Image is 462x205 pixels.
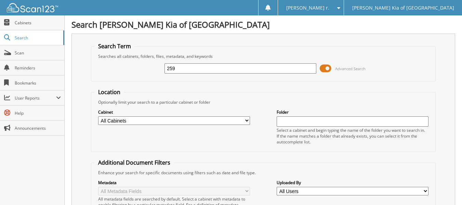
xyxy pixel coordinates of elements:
span: Help [15,110,61,116]
span: Announcements [15,125,61,131]
span: Bookmarks [15,80,61,86]
img: scan123-logo-white.svg [7,3,58,12]
span: Scan [15,50,61,56]
span: Cabinets [15,20,61,26]
iframe: Chat Widget [428,172,462,205]
span: Reminders [15,65,61,71]
legend: Search Term [95,42,134,50]
span: [PERSON_NAME] Kia of [GEOGRAPHIC_DATA] [352,6,454,10]
label: Folder [277,109,428,115]
legend: Location [95,88,124,96]
label: Metadata [98,180,250,185]
div: Searches all cabinets, folders, files, metadata, and keywords [95,53,432,59]
span: User Reports [15,95,56,101]
span: Advanced Search [335,66,366,71]
div: Select a cabinet and begin typing the name of the folder you want to search in. If the name match... [277,127,428,145]
h1: Search [PERSON_NAME] Kia of [GEOGRAPHIC_DATA] [71,19,455,30]
label: Cabinet [98,109,250,115]
span: [PERSON_NAME] r. [286,6,329,10]
span: Search [15,35,60,41]
div: Enhance your search for specific documents using filters such as date and file type. [95,170,432,176]
div: Optionally limit your search to a particular cabinet or folder [95,99,432,105]
label: Uploaded By [277,180,428,185]
legend: Additional Document Filters [95,159,174,166]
